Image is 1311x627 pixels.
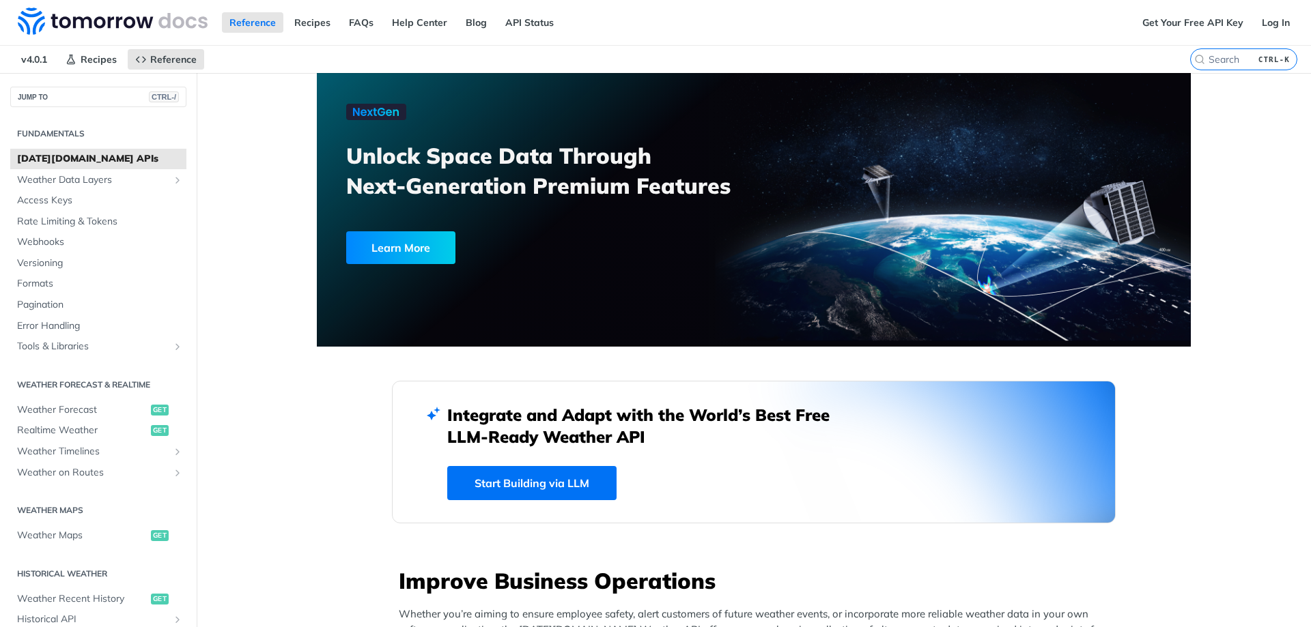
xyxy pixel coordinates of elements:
h3: Unlock Space Data Through Next-Generation Premium Features [346,141,769,201]
kbd: CTRL-K [1255,53,1293,66]
span: Tools & Libraries [17,340,169,353]
button: Show subpages for Historical API [172,614,183,625]
span: v4.0.1 [14,49,55,70]
a: Weather TimelinesShow subpages for Weather Timelines [10,441,186,462]
a: Realtime Weatherget [10,420,186,441]
img: NextGen [346,104,406,120]
span: [DATE][DOMAIN_NAME] APIs [17,152,183,166]
a: Log In [1254,12,1297,33]
button: Show subpages for Weather on Routes [172,467,183,478]
span: get [151,594,169,604]
h3: Improve Business Operations [399,566,1116,596]
a: Weather Forecastget [10,400,186,420]
img: Tomorrow.io Weather API Docs [18,8,208,35]
a: Recipes [287,12,338,33]
a: Error Handling [10,316,186,336]
span: Access Keys [17,194,183,207]
a: Rate Limiting & Tokens [10,212,186,232]
span: Weather Forecast [17,403,147,417]
span: get [151,425,169,436]
a: Reference [222,12,283,33]
a: [DATE][DOMAIN_NAME] APIs [10,149,186,169]
a: Weather on RoutesShow subpages for Weather on Routes [10,463,186,483]
div: Learn More [346,231,455,264]
a: Tools & LibrariesShow subpages for Tools & Libraries [10,336,186,357]
button: Show subpages for Weather Data Layers [172,175,183,186]
a: Weather Recent Historyget [10,589,186,609]
span: get [151,530,169,541]
span: Weather on Routes [17,466,169,480]
span: get [151,405,169,415]
a: Learn More [346,231,684,264]
a: Pagination [10,295,186,315]
span: Weather Recent History [17,592,147,606]
a: Access Keys [10,190,186,211]
a: Recipes [58,49,124,70]
a: Weather Data LayersShow subpages for Weather Data Layers [10,170,186,190]
span: Realtime Weather [17,424,147,437]
button: Show subpages for Tools & Libraries [172,341,183,352]
a: Start Building via LLM [447,466,617,500]
h2: Weather Maps [10,504,186,516]
h2: Integrate and Adapt with the World’s Best Free LLM-Ready Weather API [447,404,850,448]
a: Webhooks [10,232,186,252]
span: Historical API [17,613,169,626]
span: Weather Timelines [17,445,169,458]
h2: Historical Weather [10,568,186,580]
svg: Search [1194,54,1205,65]
span: CTRL-/ [149,91,179,102]
span: Error Handling [17,319,183,333]
span: Weather Maps [17,529,147,542]
a: Blog [458,12,494,33]
a: Get Your Free API Key [1135,12,1251,33]
button: JUMP TOCTRL-/ [10,87,186,107]
span: Webhooks [17,235,183,249]
span: Weather Data Layers [17,173,169,187]
span: Reference [150,53,197,65]
a: Reference [128,49,204,70]
span: Recipes [81,53,117,65]
button: Show subpages for Weather Timelines [172,446,183,457]
span: Formats [17,277,183,291]
span: Rate Limiting & Tokens [17,215,183,229]
a: Formats [10,274,186,294]
a: Weather Mapsget [10,525,186,546]
span: Versioning [17,257,183,270]
span: Pagination [17,298,183,312]
a: Help Center [384,12,455,33]
a: Versioning [10,253,186,274]
a: API Status [498,12,561,33]
a: FAQs [341,12,381,33]
h2: Weather Forecast & realtime [10,379,186,391]
h2: Fundamentals [10,128,186,140]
